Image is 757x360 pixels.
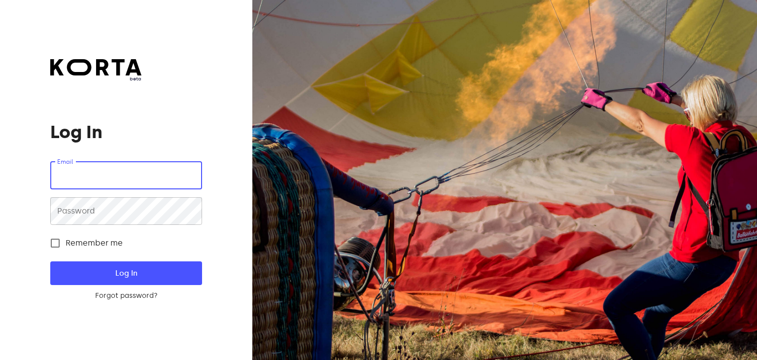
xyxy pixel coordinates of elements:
span: Remember me [66,237,123,249]
a: beta [50,59,141,82]
img: Korta [50,59,141,75]
a: Forgot password? [50,291,202,301]
button: Log In [50,261,202,285]
span: Log In [66,267,186,280]
span: beta [50,75,141,82]
h1: Log In [50,122,202,142]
